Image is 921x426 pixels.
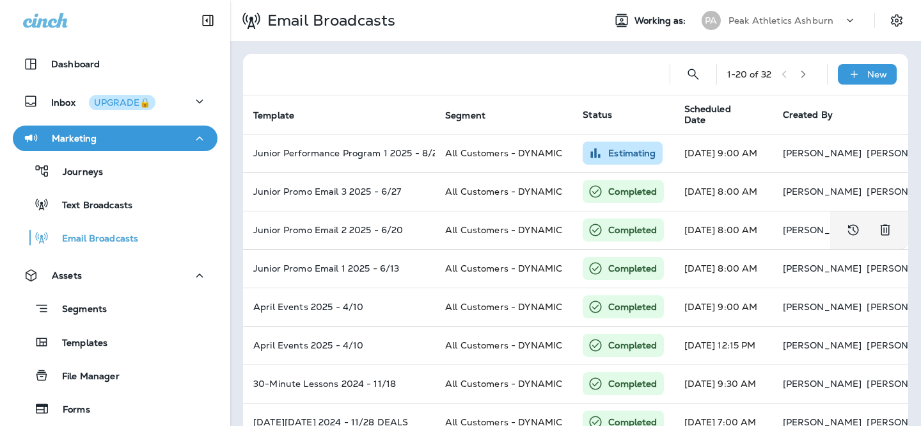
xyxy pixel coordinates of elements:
p: [PERSON_NAME] [783,225,862,235]
p: Forms [50,404,90,416]
p: Completed [608,377,657,390]
button: Text Broadcasts [13,191,217,218]
button: UPGRADE🔒 [89,95,155,110]
span: All Customers - DYNAMIC [445,224,562,236]
p: Email Broadcasts [262,11,395,30]
p: Junior Performance Program 1 2025 - 8/25 [253,148,425,158]
p: Email Broadcasts [49,233,138,245]
td: [DATE] 9:30 AM [674,365,773,403]
div: PA [702,11,721,30]
p: Junior Promo Email 3 2025 - 6/27 [253,186,425,197]
span: All Customers - DYNAMIC [445,186,562,197]
p: New [867,69,887,79]
p: [PERSON_NAME] [783,302,862,312]
button: Assets [13,263,217,288]
button: Marketing [13,126,217,151]
p: Estimating [608,147,656,160]
p: April Events 2025 - 4/10 [253,302,425,312]
span: Working as: [634,15,689,26]
p: Completed [608,300,657,313]
p: [PERSON_NAME] [783,379,862,389]
button: Segments [13,295,217,322]
p: Junior Promo Email 2 2025 - 6/20 [253,225,425,235]
button: Settings [885,9,908,32]
p: Journeys [50,167,103,179]
p: Completed [608,262,657,275]
div: UPGRADE🔒 [94,98,150,107]
span: Status [583,109,612,120]
span: Scheduled Date [684,104,751,126]
span: All Customers - DYNAMIC [445,378,562,389]
p: Completed [608,339,657,352]
p: April Events 2025 - 4/10 [253,340,425,350]
span: Template [253,110,294,121]
p: [PERSON_NAME] [783,148,862,158]
p: Completed [608,185,657,198]
td: [DATE] 8:00 AM [674,249,773,288]
button: Dashboard [13,51,217,77]
p: Templates [49,338,107,350]
p: Junior Promo Email 1 2025 - 6/13 [253,263,425,274]
td: [DATE] 9:00 AM [674,134,773,172]
span: Created By [783,109,833,120]
p: [PERSON_NAME] [783,263,862,274]
button: Journeys [13,158,217,184]
p: Text Broadcasts [49,200,132,212]
span: Segment [445,110,485,121]
p: Assets [52,270,82,281]
span: Segment [445,110,502,121]
p: Completed [608,224,657,236]
div: 1 - 20 of 32 [727,69,771,79]
span: Template [253,110,311,121]
button: Templates [13,329,217,356]
button: InboxUPGRADE🔒 [13,88,217,114]
p: Dashboard [51,59,100,69]
button: Delete Broadcast [872,217,898,243]
button: Forms [13,395,217,422]
span: All Customers - DYNAMIC [445,340,562,351]
p: Peak Athletics Ashburn [728,15,833,26]
td: [DATE] 9:00 AM [674,288,773,326]
p: File Manager [49,371,120,383]
p: Marketing [52,133,97,143]
td: [DATE] 8:00 AM [674,211,773,249]
button: Collapse Sidebar [190,8,226,33]
p: Inbox [51,95,155,108]
button: File Manager [13,362,217,389]
span: All Customers - DYNAMIC [445,147,562,159]
span: Scheduled Date [684,104,767,126]
button: View Changelog [840,217,866,243]
td: [DATE] 8:00 AM [674,172,773,211]
span: All Customers - DYNAMIC [445,263,562,274]
button: Search Email Broadcasts [681,61,706,87]
button: Email Broadcasts [13,224,217,251]
span: All Customers - DYNAMIC [445,301,562,313]
p: [PERSON_NAME] [783,186,862,197]
p: [PERSON_NAME] [783,340,862,350]
p: 30-Minute Lessons 2024 - 11/18 [253,379,425,389]
p: Segments [49,304,107,316]
td: [DATE] 12:15 PM [674,326,773,365]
